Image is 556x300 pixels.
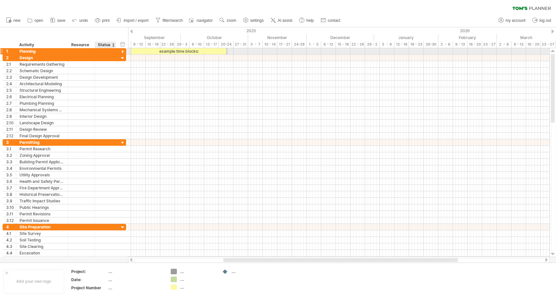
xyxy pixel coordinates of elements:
div: 3 [6,139,16,145]
div: Project: [71,269,107,274]
div: 1 - 5 [307,41,321,48]
a: contact [319,16,342,25]
div: Site Preparation [20,224,65,230]
div: 4.3 [6,243,16,250]
div: Fire Department Approval [20,185,65,191]
span: zoom [227,18,236,23]
div: Utility Approvals [20,172,65,178]
div: 2.7 [6,100,16,106]
span: undo [79,18,88,23]
div: .... [108,277,163,282]
div: Structural Engineering [20,87,65,93]
div: Final Design Approval [20,133,65,139]
a: zoom [218,16,238,25]
div: Electrical Planning [20,94,65,100]
div: 2.6 [6,94,16,100]
span: print [102,18,110,23]
div: 8 - 12 [321,41,336,48]
div: Add your own logo [3,269,64,293]
div: 2.11 [6,126,16,132]
div: Environmental Permits [20,165,65,171]
div: 16 - 20 [526,41,541,48]
div: 13 - 17 [204,41,219,48]
div: 9 - 13 [511,41,526,48]
span: save [57,18,65,23]
a: open [26,16,45,25]
div: 2.3 [6,74,16,80]
a: import / export [115,16,151,25]
div: 2.12 [6,133,16,139]
div: 24-28 [292,41,307,48]
div: Mechanical Systems Design [20,107,65,113]
div: 3.7 [6,185,16,191]
div: example time blocks: [131,48,226,54]
span: my account [506,18,525,23]
div: 16 - 20 [468,41,482,48]
div: 6 - 10 [190,41,204,48]
div: Resource [71,42,91,48]
div: 29 - 3 [175,41,190,48]
div: Design [20,55,65,61]
span: filter/search [163,18,183,23]
div: 3.12 [6,217,16,224]
div: 3.8 [6,191,16,198]
div: 15 - 19 [146,41,160,48]
div: 4.4 [6,250,16,256]
div: 3.2 [6,152,16,158]
div: Date: [71,277,107,282]
div: .... [180,284,216,290]
div: Interior Design [20,113,65,119]
div: 2.10 [6,120,16,126]
div: .... [180,269,216,274]
div: 2.9 [6,113,16,119]
div: Project Number [71,285,107,291]
div: 2.5 [6,87,16,93]
div: 1 [6,48,16,54]
div: 3.11 [6,211,16,217]
div: 22 - 26 [160,41,175,48]
div: 2.2 [6,68,16,74]
div: 3 - 7 [248,41,263,48]
span: new [13,18,20,23]
div: 3.9 [6,198,16,204]
div: 26-30 [424,41,438,48]
div: Grading [20,256,65,263]
div: 4.1 [6,230,16,237]
div: Permitting [20,139,65,145]
div: 4 [6,224,16,230]
div: 23 - 27 [482,41,497,48]
div: 4.5 [6,256,16,263]
span: navigator [197,18,213,23]
div: 3.1 [6,146,16,152]
a: print [93,16,112,25]
div: Public Hearings [20,204,65,211]
div: Traffic Impact Studies [20,198,65,204]
div: 3.10 [6,204,16,211]
div: Site Clearing [20,243,65,250]
div: Landscape Design [20,120,65,126]
div: 2.8 [6,107,16,113]
span: contact [328,18,340,23]
div: Zoning Approval [20,152,65,158]
div: 17 - 21 [277,41,292,48]
a: help [298,16,316,25]
span: settings [250,18,264,23]
span: log out [539,18,551,23]
a: save [48,16,67,25]
div: 8 - 12 [131,41,146,48]
div: 2 - 6 [497,41,511,48]
div: Building Permit Application [20,159,65,165]
div: Historical Preservation Approval [20,191,65,198]
div: Soil Testing [20,237,65,243]
div: 10 - 14 [263,41,277,48]
div: December 2025 [307,34,374,41]
div: February 2026 [438,34,497,41]
div: Plumbing Planning [20,100,65,106]
div: 27 - 31 [233,41,248,48]
div: Schematic Design [20,68,65,74]
div: 2.4 [6,81,16,87]
div: 15 - 19 [336,41,351,48]
div: Requirements Gathering [20,61,65,67]
div: Permit Issuance [20,217,65,224]
div: 2 [6,55,16,61]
